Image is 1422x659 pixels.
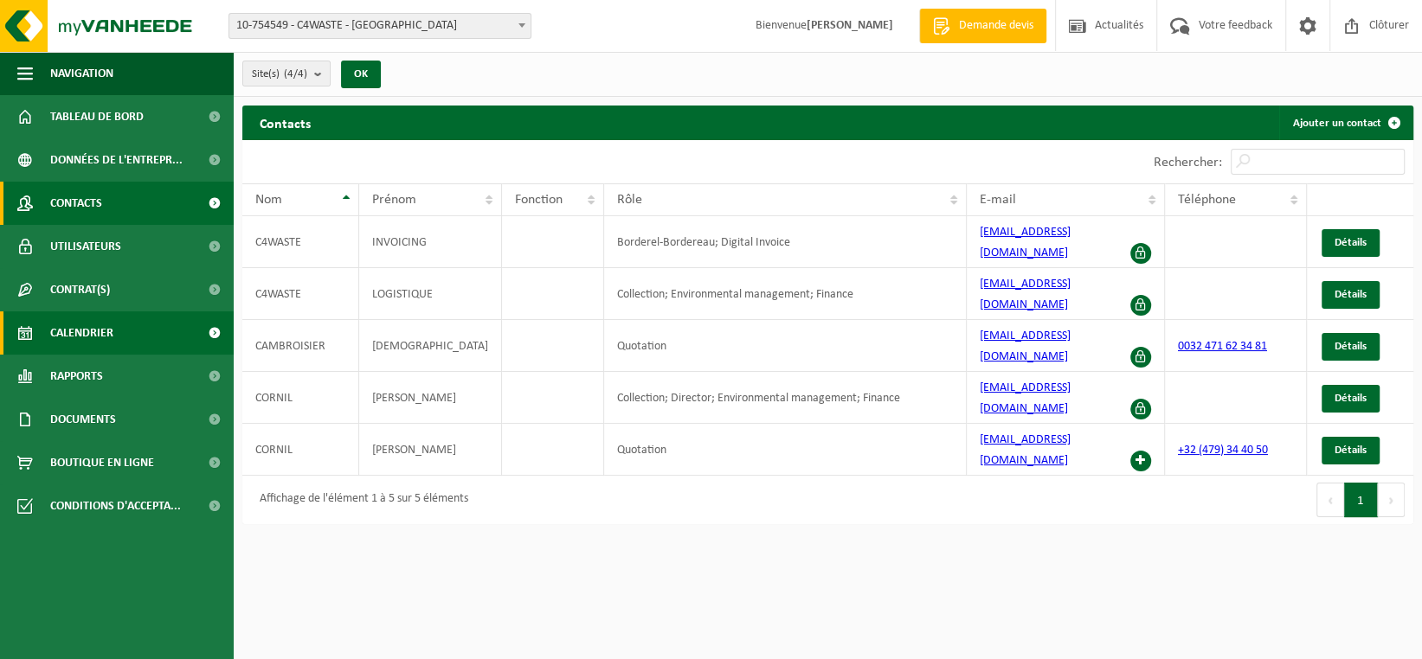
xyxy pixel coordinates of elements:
span: Détails [1335,289,1367,300]
span: Rôle [617,193,642,207]
a: Ajouter un contact [1279,106,1412,140]
span: Détails [1335,341,1367,352]
div: Affichage de l'élément 1 à 5 sur 5 éléments [251,484,468,515]
a: Demande devis [919,9,1046,43]
a: Détails [1322,385,1380,413]
span: Détails [1335,393,1367,404]
td: [PERSON_NAME] [359,424,502,476]
span: Rapports [50,355,103,398]
a: [EMAIL_ADDRESS][DOMAIN_NAME] [980,226,1071,259]
a: [EMAIL_ADDRESS][DOMAIN_NAME] [980,278,1071,311]
span: Détails [1335,445,1367,456]
span: 10-754549 - C4WASTE - MONT-SUR-MARCHIENNE [228,13,531,39]
td: LOGISTIQUE [359,268,502,320]
h2: Contacts [242,106,328,139]
a: 0032 471 62 34 81 [1178,340,1267,353]
a: +32 (479) 34 40 50 [1178,444,1268,457]
strong: [PERSON_NAME] [807,19,893,32]
button: 1 [1344,483,1378,517]
span: Données de l'entrepr... [50,138,183,182]
span: Navigation [50,52,113,95]
td: Quotation [604,424,967,476]
td: CAMBROISIER [242,320,359,372]
td: Collection; Environmental management; Finance [604,268,967,320]
span: Prénom [372,193,416,207]
a: Détails [1322,333,1380,361]
span: Conditions d'accepta... [50,484,181,528]
a: [EMAIL_ADDRESS][DOMAIN_NAME] [980,433,1071,467]
td: Quotation [604,320,967,372]
td: CORNIL [242,372,359,424]
label: Rechercher: [1154,156,1222,170]
span: Documents [50,398,116,441]
td: [DEMOGRAPHIC_DATA] [359,320,502,372]
span: Site(s) [252,61,307,87]
span: Boutique en ligne [50,441,154,484]
td: Borderel-Bordereau; Digital Invoice [604,216,967,268]
span: Nom [255,193,282,207]
td: [PERSON_NAME] [359,372,502,424]
a: [EMAIL_ADDRESS][DOMAIN_NAME] [980,381,1071,415]
td: C4WASTE [242,268,359,320]
button: Next [1378,483,1405,517]
button: OK [341,61,381,88]
span: Tableau de bord [50,95,144,138]
span: Contacts [50,182,102,225]
button: Previous [1316,483,1344,517]
button: Site(s)(4/4) [242,61,331,86]
span: Détails [1335,237,1367,248]
span: 10-754549 - C4WASTE - MONT-SUR-MARCHIENNE [229,14,531,38]
count: (4/4) [284,68,307,80]
span: E-mail [980,193,1016,207]
td: CORNIL [242,424,359,476]
span: Calendrier [50,311,113,355]
span: Contrat(s) [50,268,110,311]
span: Fonction [515,193,563,207]
a: Détails [1322,437,1380,464]
span: Demande devis [955,17,1038,35]
td: INVOICING [359,216,502,268]
span: Utilisateurs [50,225,121,268]
td: Collection; Director; Environmental management; Finance [604,372,967,424]
a: Détails [1322,229,1380,257]
td: C4WASTE [242,216,359,268]
a: Détails [1322,281,1380,309]
span: Téléphone [1178,193,1236,207]
a: [EMAIL_ADDRESS][DOMAIN_NAME] [980,329,1071,363]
